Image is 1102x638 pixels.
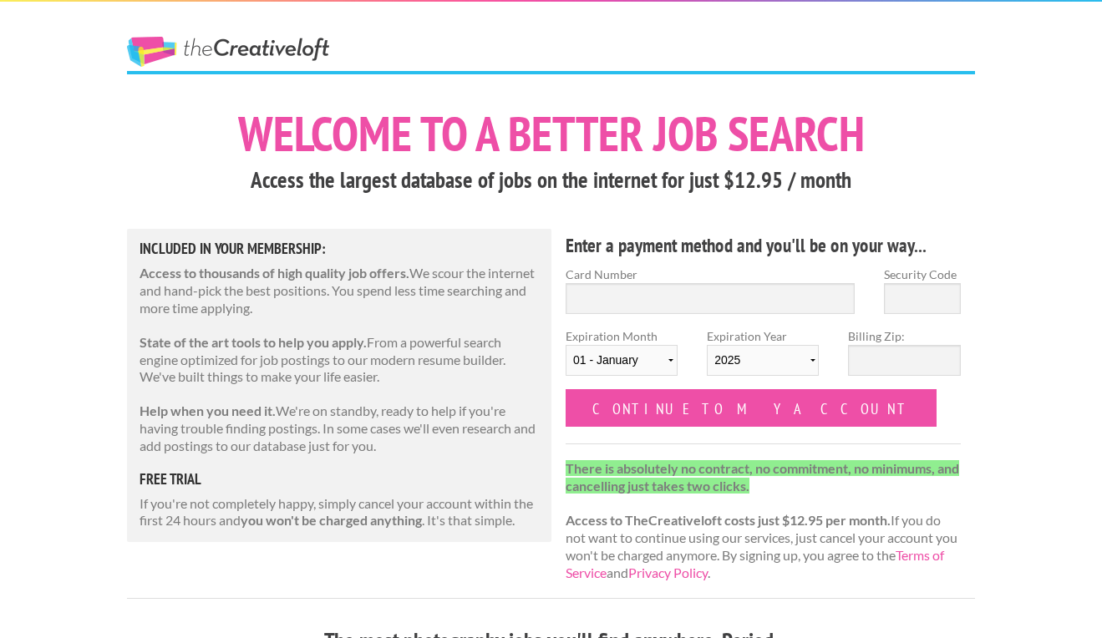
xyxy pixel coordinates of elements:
[140,472,539,487] h5: free trial
[140,334,539,386] p: From a powerful search engine optimized for job postings to our modern resume builder. We've buil...
[241,512,422,528] strong: you won't be charged anything
[127,37,329,67] a: The Creative Loft
[566,547,944,580] a: Terms of Service
[707,327,819,389] label: Expiration Year
[566,232,961,259] h4: Enter a payment method and you'll be on your way...
[566,460,961,582] p: If you do not want to continue using our services, just cancel your account you won't be charged ...
[566,345,678,376] select: Expiration Month
[140,403,539,454] p: We're on standby, ready to help if you're having trouble finding postings. In some cases we'll ev...
[140,334,367,350] strong: State of the art tools to help you apply.
[127,165,975,196] h3: Access the largest database of jobs on the internet for just $12.95 / month
[140,241,539,256] h5: Included in Your Membership:
[140,265,409,281] strong: Access to thousands of high quality job offers.
[566,266,855,283] label: Card Number
[628,565,708,580] a: Privacy Policy
[884,266,961,283] label: Security Code
[848,327,960,345] label: Billing Zip:
[566,327,678,389] label: Expiration Month
[127,109,975,158] h1: Welcome to a better job search
[566,389,937,427] input: Continue to my account
[707,345,819,376] select: Expiration Year
[140,403,276,418] strong: Help when you need it.
[140,495,539,530] p: If you're not completely happy, simply cancel your account within the first 24 hours and . It's t...
[566,512,891,528] strong: Access to TheCreativeloft costs just $12.95 per month.
[140,265,539,316] p: We scour the internet and hand-pick the best positions. You spend less time searching and more ti...
[566,460,959,494] strong: There is absolutely no contract, no commitment, no minimums, and cancelling just takes two clicks.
